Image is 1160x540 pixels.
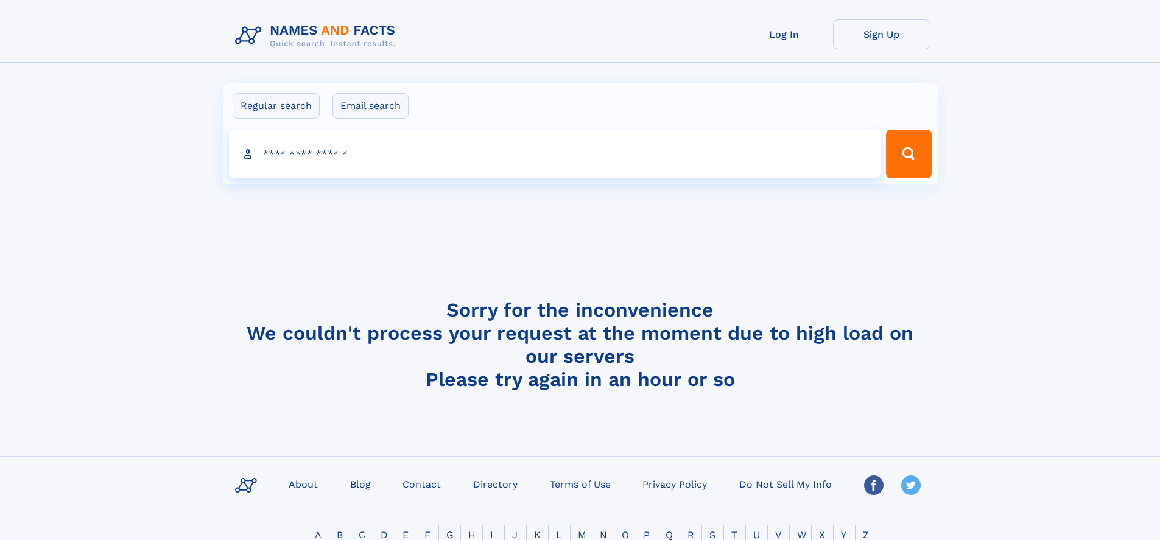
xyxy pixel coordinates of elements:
a: Sign Up [833,19,930,49]
img: Facebook [864,475,884,495]
a: Directory [468,475,522,493]
img: Logo Names and Facts [230,19,406,52]
a: Log In [736,19,833,49]
a: Privacy Policy [638,475,712,493]
a: About [284,475,323,493]
a: Blog [345,475,376,493]
a: Contact [398,475,446,493]
label: Regular search [233,93,320,119]
button: Search Button [886,130,931,178]
a: Terms of Use [545,475,616,493]
input: search input [229,130,881,178]
label: Email search [332,93,409,119]
h4: Sorry for the inconvenience We couldn't process your request at the moment due to high load on ou... [230,298,930,391]
img: Twitter [901,475,921,495]
a: Do Not Sell My Info [734,475,837,493]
